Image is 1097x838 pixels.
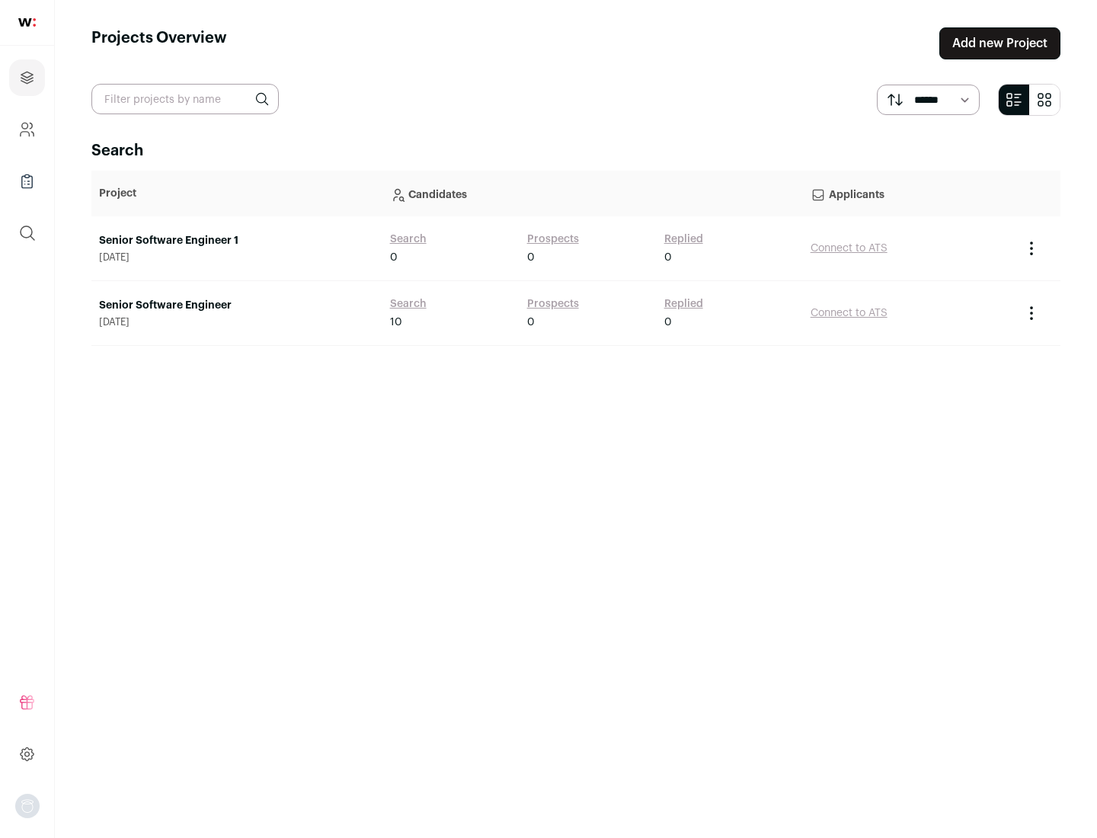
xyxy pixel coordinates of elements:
[9,59,45,96] a: Projects
[811,243,888,254] a: Connect to ATS
[9,111,45,148] a: Company and ATS Settings
[390,315,402,330] span: 10
[527,296,579,312] a: Prospects
[18,18,36,27] img: wellfound-shorthand-0d5821cbd27db2630d0214b213865d53afaa358527fdda9d0ea32b1df1b89c2c.svg
[664,296,703,312] a: Replied
[99,233,375,248] a: Senior Software Engineer 1
[99,186,375,201] p: Project
[15,794,40,818] button: Open dropdown
[527,315,535,330] span: 0
[1022,239,1041,257] button: Project Actions
[99,316,375,328] span: [DATE]
[99,298,375,313] a: Senior Software Engineer
[390,232,427,247] a: Search
[91,84,279,114] input: Filter projects by name
[9,163,45,200] a: Company Lists
[811,178,1007,209] p: Applicants
[811,308,888,318] a: Connect to ATS
[527,232,579,247] a: Prospects
[91,140,1060,162] h2: Search
[664,232,703,247] a: Replied
[390,250,398,265] span: 0
[15,794,40,818] img: nopic.png
[99,251,375,264] span: [DATE]
[527,250,535,265] span: 0
[390,296,427,312] a: Search
[390,178,795,209] p: Candidates
[664,315,672,330] span: 0
[664,250,672,265] span: 0
[91,27,227,59] h1: Projects Overview
[1022,304,1041,322] button: Project Actions
[939,27,1060,59] a: Add new Project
